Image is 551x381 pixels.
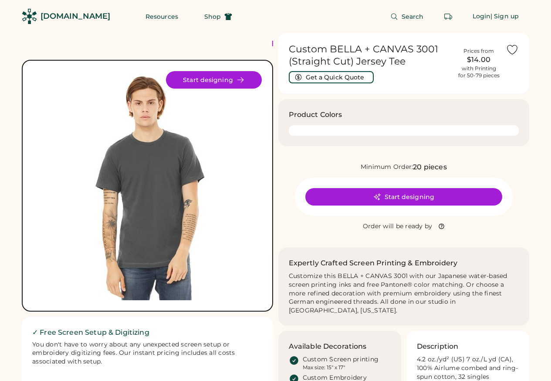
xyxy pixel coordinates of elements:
[380,8,434,25] button: Search
[417,341,459,352] h3: Description
[361,163,413,172] div: Minimum Order:
[473,12,491,21] div: Login
[289,272,519,315] div: Customize this BELLA + CANVAS 3001 with our Japanese water-based screen printing inks and free Pa...
[33,71,262,300] div: 3001 Style Image
[32,340,263,367] div: You don't have to worry about any unexpected screen setup or embroidery digitizing fees. Our inst...
[490,12,519,21] div: | Sign up
[303,355,379,364] div: Custom Screen printing
[289,341,367,352] h3: Available Decorations
[33,71,262,300] img: BELLA + CANVAS 3001 Product Image
[439,8,457,25] button: Retrieve an order
[271,38,346,50] div: FREE SHIPPING
[204,14,221,20] span: Shop
[305,188,502,206] button: Start designing
[289,258,458,268] h2: Expertly Crafted Screen Printing & Embroidery
[22,9,37,24] img: Rendered Logo - Screens
[289,43,452,68] h1: Custom BELLA + CANVAS 3001 (Straight Cut) Jersey Tee
[289,71,374,83] button: Get a Quick Quote
[303,364,345,371] div: Max size: 15" x 17"
[363,222,433,231] div: Order will be ready by
[32,327,263,338] h2: ✓ Free Screen Setup & Digitizing
[41,11,110,22] div: [DOMAIN_NAME]
[402,14,424,20] span: Search
[194,8,243,25] button: Shop
[457,55,500,65] div: $14.00
[289,110,342,120] h3: Product Colors
[413,162,446,172] div: 20 pieces
[458,65,500,79] div: with Printing for 50-79 pieces
[463,48,494,55] div: Prices from
[135,8,189,25] button: Resources
[166,71,262,89] button: Start designing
